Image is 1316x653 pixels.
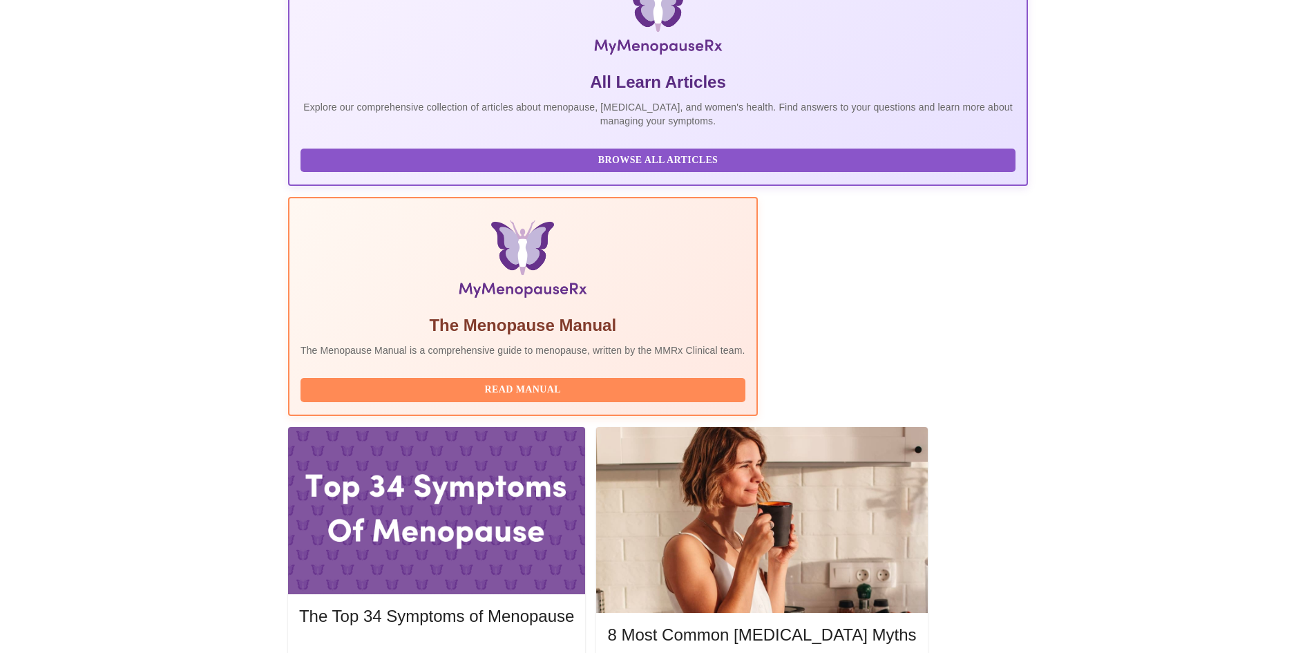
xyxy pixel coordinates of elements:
a: Read Manual [301,383,749,395]
button: Browse All Articles [301,149,1015,173]
button: Read Manual [301,378,745,402]
p: Explore our comprehensive collection of articles about menopause, [MEDICAL_DATA], and women's hea... [301,100,1015,128]
p: The Menopause Manual is a comprehensive guide to menopause, written by the MMRx Clinical team. [301,343,745,357]
h5: All Learn Articles [301,71,1015,93]
h5: 8 Most Common [MEDICAL_DATA] Myths [607,624,916,646]
a: Browse All Articles [301,153,1019,165]
h5: The Menopause Manual [301,314,745,337]
span: Browse All Articles [314,152,1002,169]
img: Menopause Manual [371,220,674,303]
h5: The Top 34 Symptoms of Menopause [299,605,574,627]
span: Read Manual [314,381,732,399]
